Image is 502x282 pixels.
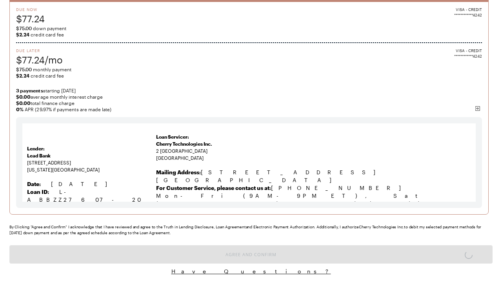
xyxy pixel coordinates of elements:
span: monthly payment [16,66,482,72]
span: $75.00 [16,25,32,31]
p: [STREET_ADDRESS] [GEOGRAPHIC_DATA] [156,168,471,184]
span: down payment [16,25,482,31]
strong: Lead Bank [27,153,51,158]
b: 0 % [16,107,24,112]
span: credit card fee [16,72,482,79]
b: For Customer Service, please contact us at: [156,184,271,191]
span: Due Later [16,48,63,53]
strong: 3 payments [16,88,43,93]
button: Have Questions? [9,268,493,275]
span: Due Now [16,7,45,12]
span: credit card fee [16,31,482,38]
p: [PHONE_NUMBER] [156,184,471,192]
div: By Clicking "Agree and Confirm" I acknowledge that I have reviewed and agree to the Truth in Lend... [9,224,493,236]
span: $75.00 [16,67,32,72]
strong: Loan Servicer: [156,134,189,139]
span: VISA - CREDIT [456,48,482,53]
b: $2.24 [16,73,29,78]
img: svg%3e [475,105,481,112]
b: Mailing Address: [156,169,201,175]
span: total finance charge [16,100,482,106]
span: $77.24/mo [16,53,63,66]
strong: $0.00 [16,94,31,99]
span: Cherry Technologies Inc. [156,141,212,146]
strong: Lender: [27,146,45,151]
span: $77.24 [16,12,45,25]
button: Agree and Confirm [9,245,493,264]
strong: Date: [27,181,41,187]
td: 2 [GEOGRAPHIC_DATA] [GEOGRAPHIC_DATA] [156,131,471,217]
span: [DATE] [51,181,115,187]
strong: $0.00 [16,100,31,106]
span: starting [DATE] [16,87,482,94]
span: APR (29.97% if payments are made late) [16,106,482,112]
span: VISA - CREDIT [456,7,482,12]
b: $2.24 [16,32,29,37]
strong: Loan ID: [27,188,49,195]
td: [STREET_ADDRESS] [US_STATE][GEOGRAPHIC_DATA] [27,131,156,217]
p: Mon-Fri (9AM-9PM ET), Sat (9AM-6PM ET), Sun (Closed) [156,192,471,208]
span: average monthly interest charge [16,94,482,100]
